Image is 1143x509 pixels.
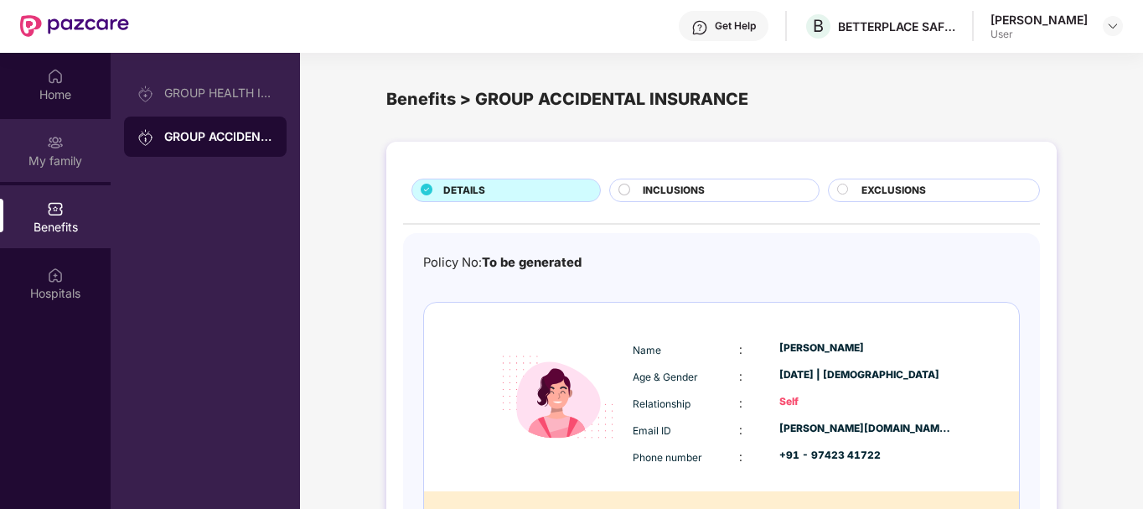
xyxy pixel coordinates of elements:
img: svg+xml;base64,PHN2ZyB3aWR0aD0iMjAiIGhlaWdodD0iMjAiIHZpZXdCb3g9IjAgMCAyMCAyMCIgZmlsbD0ibm9uZSIgeG... [47,134,64,151]
img: svg+xml;base64,PHN2ZyB3aWR0aD0iMjAiIGhlaWdodD0iMjAiIHZpZXdCb3g9IjAgMCAyMCAyMCIgZmlsbD0ibm9uZSIgeG... [137,86,154,102]
div: +91 - 97423 41722 [779,448,952,464]
span: : [739,396,742,410]
div: [PERSON_NAME] [779,340,952,356]
img: svg+xml;base64,PHN2ZyBpZD0iRHJvcGRvd24tMzJ4MzIiIHhtbG5zPSJodHRwOi8vd3d3LnczLm9yZy8yMDAwL3N2ZyIgd2... [1106,19,1120,33]
div: [PERSON_NAME][DOMAIN_NAME][EMAIL_ADDRESS][DOMAIN_NAME] [779,421,952,437]
span: : [739,342,742,356]
span: INCLUSIONS [643,183,705,199]
div: BETTERPLACE SAFETY SOLUTIONS PRIVATE LIMITED [838,18,955,34]
span: : [739,369,742,383]
div: Self [779,394,952,410]
img: New Pazcare Logo [20,15,129,37]
span: : [739,423,742,437]
div: Get Help [715,19,756,33]
span: DETAILS [443,183,485,199]
div: [PERSON_NAME] [990,12,1088,28]
div: [DATE] | [DEMOGRAPHIC_DATA] [779,367,952,383]
img: svg+xml;base64,PHN2ZyBpZD0iSGVscC0zMngzMiIgeG1sbnM9Imh0dHA6Ly93d3cudzMub3JnLzIwMDAvc3ZnIiB3aWR0aD... [691,19,708,36]
div: GROUP HEALTH INSURANCE [164,86,273,100]
span: Email ID [633,424,671,437]
div: Benefits > GROUP ACCIDENTAL INSURANCE [386,86,1057,112]
div: User [990,28,1088,41]
span: Phone number [633,451,702,464]
span: Relationship [633,397,690,410]
img: svg+xml;base64,PHN2ZyBpZD0iSG9zcGl0YWxzIiB4bWxucz0iaHR0cDovL3d3dy53My5vcmcvMjAwMC9zdmciIHdpZHRoPS... [47,267,64,283]
span: To be generated [482,255,582,270]
img: svg+xml;base64,PHN2ZyBpZD0iSG9tZSIgeG1sbnM9Imh0dHA6Ly93d3cudzMub3JnLzIwMDAvc3ZnIiB3aWR0aD0iMjAiIG... [47,68,64,85]
img: svg+xml;base64,PHN2ZyB3aWR0aD0iMjAiIGhlaWdodD0iMjAiIHZpZXdCb3g9IjAgMCAyMCAyMCIgZmlsbD0ibm9uZSIgeG... [137,129,154,146]
span: B [813,16,824,36]
span: Name [633,344,661,356]
span: EXCLUSIONS [861,183,926,199]
img: svg+xml;base64,PHN2ZyBpZD0iQmVuZWZpdHMiIHhtbG5zPSJodHRwOi8vd3d3LnczLm9yZy8yMDAwL3N2ZyIgd2lkdGg9Ij... [47,200,64,217]
span: : [739,449,742,464]
img: icon [487,326,628,468]
span: Age & Gender [633,371,698,383]
div: Policy No: [423,253,582,273]
div: GROUP ACCIDENTAL INSURANCE [164,128,273,145]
